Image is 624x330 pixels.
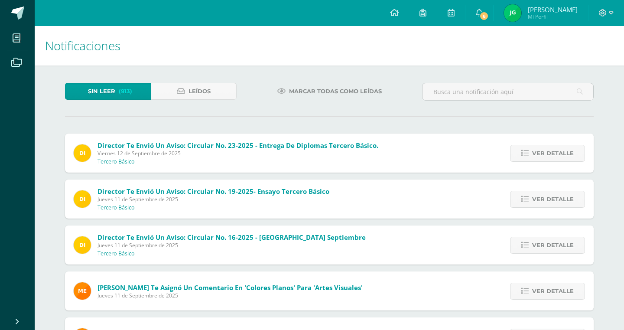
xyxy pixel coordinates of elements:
a: Marcar todas como leídas [266,83,393,100]
span: Ver detalle [532,283,574,299]
span: Sin leer [88,83,115,99]
span: Ver detalle [532,145,574,161]
span: Mi Perfil [528,13,578,20]
span: Director te envió un aviso: Circular No. 16-2025 - [GEOGRAPHIC_DATA] septiembre [97,233,366,242]
span: Viernes 12 de Septiembre de 2025 [97,150,378,157]
img: f0b35651ae50ff9c693c4cbd3f40c4bb.png [74,144,91,162]
input: Busca una notificación aquí [422,83,593,100]
span: Jueves 11 de Septiembre de 2025 [97,242,366,249]
p: Tercero Básico [97,204,135,211]
p: Tercero Básico [97,250,135,257]
a: Leídos [151,83,237,100]
p: Tercero Básico [97,158,135,165]
span: Director te envió un aviso: Circular No. 23-2025 - Entrega de diplomas Tercero Básico. [97,141,378,150]
span: Ver detalle [532,191,574,207]
span: Notificaciones [45,37,120,54]
img: 024bd0dec99b9116a7f39356871595d1.png [504,4,521,22]
span: [PERSON_NAME] te asignó un comentario en 'Colores planos' para 'Artes Visuales' [97,283,363,292]
span: [PERSON_NAME] [528,5,578,14]
span: Director te envió un aviso: Circular No. 19-2025- Ensayo Tercero Básico [97,187,329,196]
img: bd5c7d90de01a998aac2bc4ae78bdcd9.png [74,282,91,300]
span: Jueves 11 de Septiembre de 2025 [97,292,363,299]
a: Sin leer(913) [65,83,151,100]
img: f0b35651ae50ff9c693c4cbd3f40c4bb.png [74,190,91,208]
span: Ver detalle [532,237,574,253]
span: 6 [479,11,489,21]
span: Jueves 11 de Septiembre de 2025 [97,196,329,203]
span: (913) [119,83,132,99]
span: Marcar todas como leídas [289,83,382,99]
span: Leídos [188,83,211,99]
img: f0b35651ae50ff9c693c4cbd3f40c4bb.png [74,236,91,254]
